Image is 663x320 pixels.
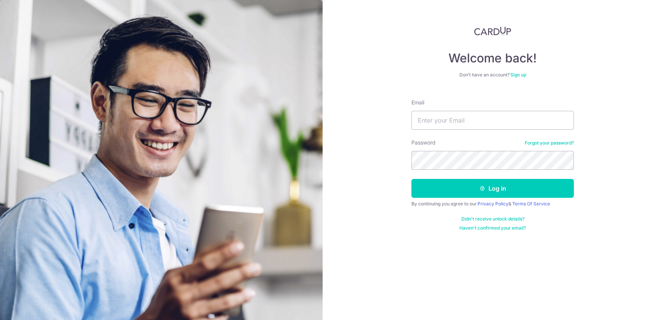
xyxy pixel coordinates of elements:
[411,111,574,130] input: Enter your Email
[459,225,526,231] a: Haven't confirmed your email?
[461,216,524,222] a: Didn't receive unlock details?
[411,201,574,207] div: By continuing you agree to our &
[474,26,511,36] img: CardUp Logo
[411,99,424,106] label: Email
[411,139,436,146] label: Password
[510,72,526,78] a: Sign up
[478,201,508,207] a: Privacy Policy
[411,72,574,78] div: Don’t have an account?
[411,51,574,66] h4: Welcome back!
[512,201,550,207] a: Terms Of Service
[525,140,574,146] a: Forgot your password?
[411,179,574,198] button: Log in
